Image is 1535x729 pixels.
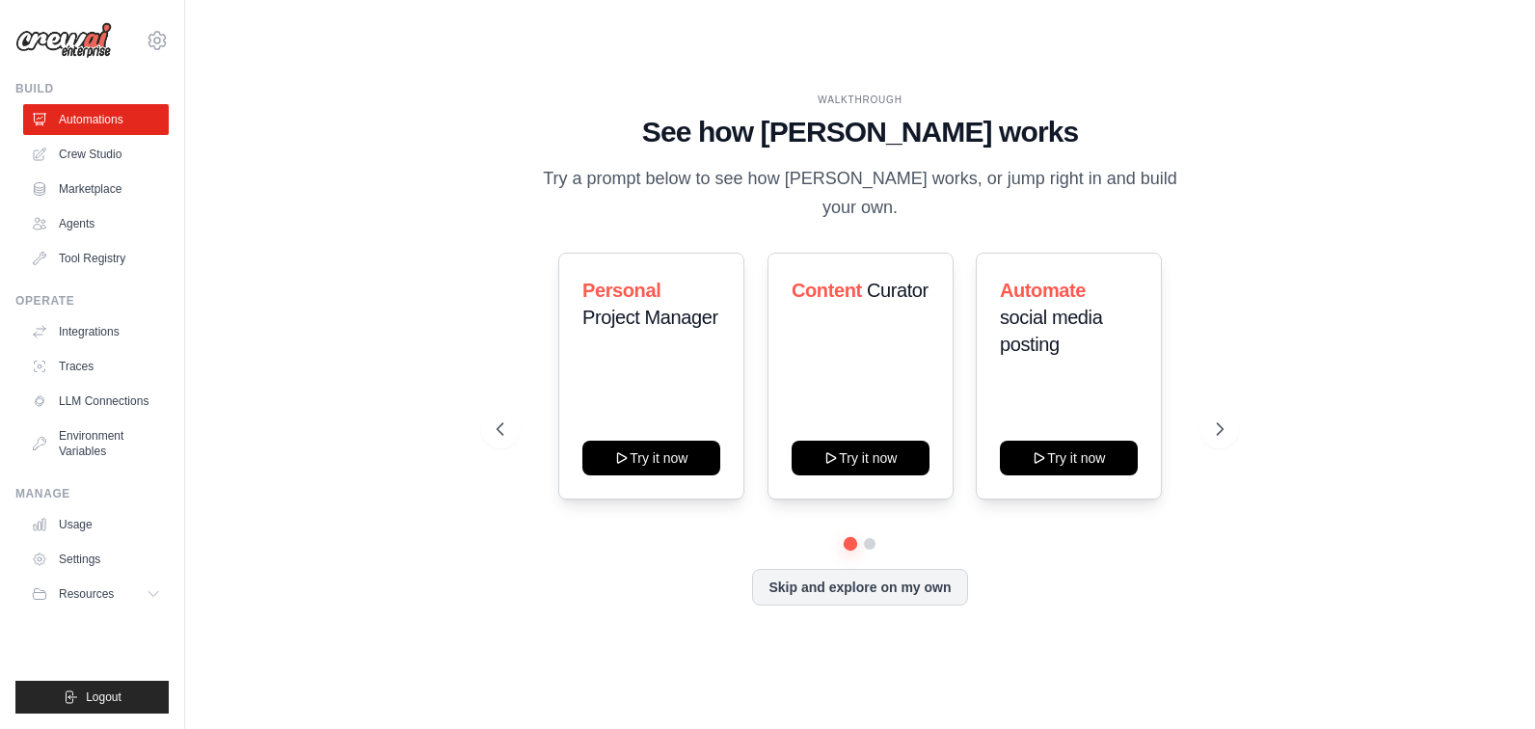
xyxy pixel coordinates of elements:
span: Resources [59,586,114,602]
a: Usage [23,509,169,540]
a: Automations [23,104,169,135]
div: Operate [15,293,169,309]
a: Environment Variables [23,420,169,467]
span: Content [792,280,862,301]
div: Manage [15,486,169,501]
a: Marketplace [23,174,169,204]
button: Resources [23,579,169,609]
span: Curator [867,280,929,301]
a: Agents [23,208,169,239]
button: Try it now [1000,441,1138,475]
button: Logout [15,681,169,714]
div: WALKTHROUGH [497,93,1224,107]
span: social media posting [1000,307,1102,355]
a: Integrations [23,316,169,347]
span: Logout [86,689,121,705]
a: LLM Connections [23,386,169,417]
button: Try it now [582,441,720,475]
a: Traces [23,351,169,382]
span: Personal [582,280,660,301]
img: Logo [15,22,112,59]
a: Tool Registry [23,243,169,274]
a: Crew Studio [23,139,169,170]
button: Try it now [792,441,929,475]
div: Build [15,81,169,96]
h1: See how [PERSON_NAME] works [497,115,1224,149]
a: Settings [23,544,169,575]
span: Automate [1000,280,1086,301]
span: Project Manager [582,307,718,328]
p: Try a prompt below to see how [PERSON_NAME] works, or jump right in and build your own. [536,165,1184,222]
button: Skip and explore on my own [752,569,967,606]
